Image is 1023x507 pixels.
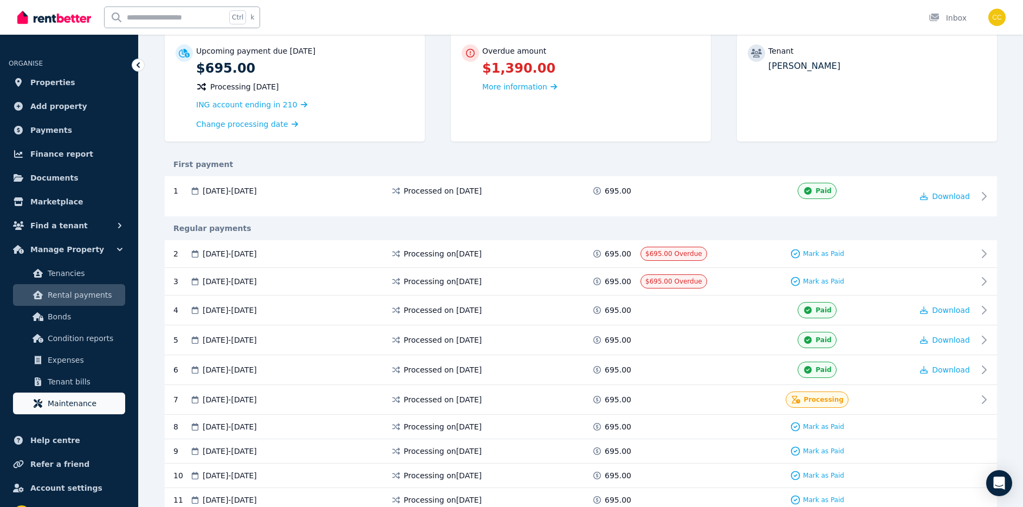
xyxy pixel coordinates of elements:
span: Paid [815,306,831,315]
span: k [250,13,254,22]
a: Tenant bills [13,371,125,393]
span: 695.00 [605,495,631,505]
div: 10 [173,470,190,481]
img: RentBetter [17,9,91,25]
p: Overdue amount [482,46,546,56]
span: Processing on [DATE] [404,470,482,481]
span: Condition reports [48,332,121,345]
span: 695.00 [605,421,631,432]
div: 7 [173,392,190,408]
a: Refer a friend [9,453,130,475]
span: Refer a friend [30,458,89,471]
button: Download [920,364,970,375]
a: Add property [9,95,130,117]
span: Help centre [30,434,80,447]
button: Download [920,335,970,345]
div: 4 [173,302,190,318]
p: [PERSON_NAME] [768,60,986,73]
span: Processed on [DATE] [404,305,482,316]
button: Download [920,305,970,316]
span: Properties [30,76,75,89]
span: Download [932,336,970,344]
span: 695.00 [605,276,631,287]
p: Tenant [768,46,794,56]
div: Open Intercom Messenger [986,470,1012,496]
span: Processing on [DATE] [404,495,482,505]
span: Processing on [DATE] [404,276,482,287]
div: 3 [173,274,190,288]
span: Rental payments [48,288,121,301]
a: Account settings [9,477,130,499]
span: Mark as Paid [803,249,844,258]
span: Find a tenant [30,219,88,232]
span: Download [932,306,970,315]
a: Help centre [9,429,130,451]
span: Documents [30,171,79,184]
span: ORGANISE [9,60,43,67]
span: 695.00 [605,394,631,405]
span: Paid [815,336,831,344]
span: Ctrl [229,10,246,24]
span: Processed on [DATE] [404,364,482,375]
span: Change processing date [196,119,288,130]
span: Maintenance [48,397,121,410]
span: 695.00 [605,185,631,196]
span: Processed on [DATE] [404,335,482,345]
span: More information [482,82,547,91]
div: First payment [165,159,997,170]
span: Paid [815,187,831,195]
span: Download [932,365,970,374]
span: Processing on [DATE] [404,248,482,259]
span: Mark as Paid [803,277,844,286]
span: [DATE] - [DATE] [203,335,257,345]
a: Maintenance [13,393,125,414]
span: Download [932,192,970,201]
span: 695.00 [605,248,631,259]
span: Processing on [DATE] [404,446,482,457]
a: Expenses [13,349,125,371]
span: Mark as Paid [803,447,844,455]
span: Mark as Paid [803,496,844,504]
span: Marketplace [30,195,83,208]
a: Bonds [13,306,125,328]
span: Processed on [DATE] [404,394,482,405]
span: $695.00 Overdue [645,250,702,258]
p: $695.00 [196,60,414,77]
span: Processing [804,395,844,404]
span: 695.00 [605,446,631,457]
div: Regular payments [165,223,997,234]
span: [DATE] - [DATE] [203,305,257,316]
span: [DATE] - [DATE] [203,470,257,481]
span: Mark as Paid [803,471,844,480]
a: Documents [9,167,130,189]
span: Add property [30,100,87,113]
div: 6 [173,362,190,378]
a: Change processing date [196,119,298,130]
div: 5 [173,332,190,348]
span: 695.00 [605,335,631,345]
span: [DATE] - [DATE] [203,276,257,287]
span: Processing on [DATE] [404,421,482,432]
span: [DATE] - [DATE] [203,421,257,432]
span: 695.00 [605,470,631,481]
span: 695.00 [605,305,631,316]
div: 9 [173,446,190,457]
div: 11 [173,495,190,505]
img: Cameron Clark [988,9,1006,26]
span: Account settings [30,482,102,495]
span: Tenant bills [48,375,121,388]
span: Mark as Paid [803,422,844,431]
span: [DATE] - [DATE] [203,394,257,405]
button: Manage Property [9,239,130,260]
span: [DATE] - [DATE] [203,364,257,375]
span: Bonds [48,310,121,323]
div: 2 [173,247,190,261]
span: Manage Property [30,243,104,256]
span: Processed on [DATE] [404,185,482,196]
span: ING account ending in 210 [196,100,297,109]
span: Expenses [48,354,121,367]
a: Rental payments [13,284,125,306]
span: Tenancies [48,267,121,280]
div: 8 [173,421,190,432]
span: $695.00 Overdue [645,278,702,285]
